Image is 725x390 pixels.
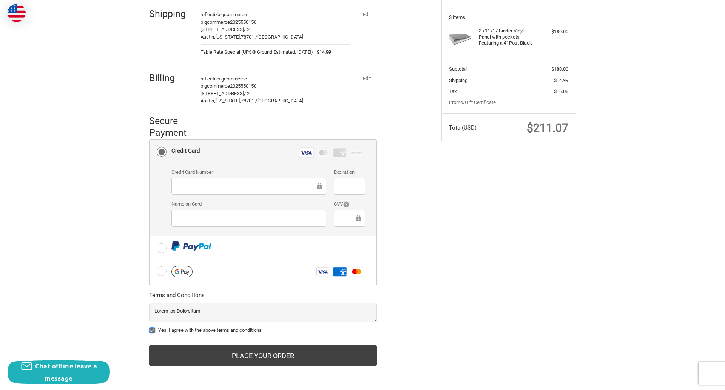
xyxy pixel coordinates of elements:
img: PayPal icon [171,241,211,251]
iframe: Secure Credit Card Frame - CVV [339,214,354,223]
span: / 2 [244,26,250,32]
iframe: Secure Credit Card Frame - Cardholder Name [177,214,321,223]
span: 2025550150 [230,83,256,89]
span: Austin, [201,98,215,104]
span: $180.00 [551,66,568,72]
label: Expiration [334,169,365,176]
span: Tax [449,88,457,94]
img: duty and tax information for United States [8,4,26,22]
span: bigcommerce [217,76,247,82]
label: Credit Card Number [171,169,326,176]
h2: Secure Payment [149,115,200,139]
span: / 2 [244,91,250,96]
span: [STREET_ADDRESS] [201,26,244,32]
button: Edit [357,9,377,20]
label: Name on Card [171,200,326,208]
span: reflectiz [201,76,217,82]
span: Subtotal [449,66,467,72]
span: Chat offline leave a message [35,362,97,382]
h3: 3 Items [449,14,568,20]
div: Credit Card [171,145,200,157]
h2: Billing [149,72,193,84]
span: Total (USD) [449,124,477,131]
div: $180.00 [538,28,568,36]
span: $14.99 [313,48,331,56]
span: Table Rate Special (UPS® Ground Estimated: [DATE]) [201,48,313,56]
a: Promo/Gift Certificate [449,99,496,105]
h4: 3 x 11x17 Binder Vinyl Panel with pockets Featuring a 4" Post Black [479,28,537,46]
iframe: Secure Credit Card Frame - Expiration Date [339,182,360,190]
span: [US_STATE], [215,98,241,104]
button: Chat offline leave a message [8,360,110,384]
span: bigcommerce [201,83,230,89]
span: $16.08 [554,88,568,94]
iframe: Secure Credit Card Frame - Credit Card Number [177,182,315,190]
button: Place Your Order [149,345,377,366]
span: [GEOGRAPHIC_DATA] [257,34,303,40]
label: CVV [334,200,365,208]
legend: Terms and Conditions [149,291,205,303]
span: 78701 / [241,34,257,40]
span: 2025550150 [230,19,256,25]
span: $211.07 [527,121,568,135]
span: [GEOGRAPHIC_DATA] [257,98,303,104]
span: Austin, [201,34,215,40]
textarea: Lorem ips Dolorsitam Consectet adipisc Elit sed doei://tem.17i83.utl Etdolor ma aliq://eni.49a50.... [149,303,377,322]
span: [US_STATE], [215,34,241,40]
span: Shipping [449,77,467,83]
span: [STREET_ADDRESS] [201,91,244,96]
span: reflectiz [201,12,217,17]
h2: Shipping [149,8,193,20]
span: $14.99 [554,77,568,83]
span: 78701 / [241,98,257,104]
label: Yes, I agree with the above terms and conditions [149,327,377,333]
img: Google Pay icon [171,266,193,277]
span: bigcommerce [201,19,230,25]
span: Checkout [45,3,68,10]
span: bigcommerce [217,12,247,17]
button: Edit [357,73,377,84]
